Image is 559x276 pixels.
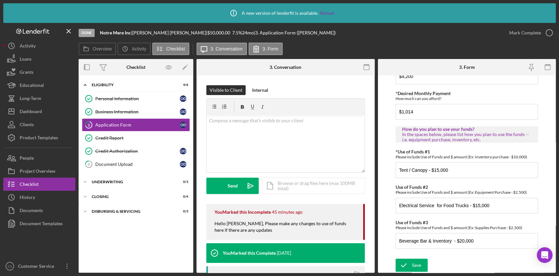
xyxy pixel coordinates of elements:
[503,26,556,39] button: Mark Complete
[180,148,186,154] div: O D
[95,148,180,154] div: Credit Authorization
[232,30,242,35] div: 7.5 %
[20,151,34,166] div: People
[82,118,190,131] a: 3Application FormOD
[211,46,243,51] label: 3. Conversation
[95,122,180,128] div: Application Form
[95,96,180,101] div: Personal Information
[88,162,90,166] tspan: 5
[3,92,75,105] button: Long-Term
[3,118,75,131] button: Clients
[92,195,172,199] div: Closing
[459,65,475,70] div: 3. Form
[272,209,303,215] time: 2025-08-12 16:48
[3,52,75,66] button: Loans
[396,96,538,101] div: How much can you afford?
[396,220,428,225] label: Use of Funds #3
[95,109,180,114] div: Business Information
[180,122,186,128] div: O D
[3,131,75,144] button: Product Templates
[3,66,75,79] button: Grants
[223,250,276,256] div: You Marked this Complete
[396,149,430,154] label: *Use of Funds #1
[16,260,59,274] div: Customer Service
[92,180,172,184] div: Underwriting
[180,108,186,115] div: O D
[177,209,188,213] div: 0 / 3
[396,184,428,190] label: Use of Funds #2
[537,247,552,263] div: Open Intercom Messenger
[177,83,188,87] div: 4 / 6
[20,217,63,232] div: Document Templates
[166,46,185,51] label: Checklist
[20,131,58,146] div: Product Templates
[20,165,55,179] div: Project Overview
[396,259,428,272] button: Save
[3,217,75,230] button: Document Templates
[100,30,132,35] div: |
[20,92,41,107] div: Long-Term
[252,85,268,95] div: Internal
[207,30,232,35] div: $50,000.00
[320,10,334,16] a: Reload
[79,29,95,37] div: Done
[100,30,131,35] b: Notre Mere Inc
[206,178,259,194] button: Send
[3,79,75,92] button: Educational
[509,26,541,39] div: Mark Complete
[93,46,112,51] label: Overview
[214,220,357,240] div: Hello [PERSON_NAME], Please make any changes to use of funds here if there are any updates
[396,225,538,230] div: Please include Use of Funds and $ amount (Ex: Supplies Purchase - $2,500)
[8,265,12,268] text: CS
[249,85,271,95] button: Internal
[152,43,189,55] button: Checklist
[92,209,172,213] div: Disbursing & Servicing
[402,132,531,142] div: In the spaces below, please list how you plan to use the funds -- i.e. equipment purchase, invent...
[180,95,186,102] div: O D
[277,250,291,256] time: 2025-02-20 01:35
[214,209,271,215] div: You Marked this Incomplete
[177,180,188,184] div: 0 / 3
[177,195,188,199] div: 0 / 4
[82,105,190,118] a: Business InformationOD
[225,5,334,21] div: A new version of lenderfit is available.
[210,85,242,95] div: Visible to Client
[3,191,75,204] a: History
[3,165,75,178] button: Project Overview
[20,105,42,120] div: Dashboard
[132,30,207,35] div: [PERSON_NAME] [PERSON_NAME] |
[254,30,336,35] div: | 3. Application Form ([PERSON_NAME])
[3,39,75,52] button: Activity
[3,260,75,273] button: CSCustomer Service
[270,65,301,70] div: 3. Conversation
[402,127,531,132] div: How do you plan to use your funds?
[20,178,39,192] div: Checklist
[3,178,75,191] button: Checklist
[3,151,75,165] button: People
[118,43,150,55] button: Activity
[20,191,35,206] div: History
[82,131,190,145] a: Credit Report
[92,83,172,87] div: Eligibility
[3,105,75,118] button: Dashboard
[79,43,116,55] button: Overview
[95,162,180,167] div: Document Upload
[82,158,190,171] a: 5Document UploadOD
[206,85,246,95] button: Visible to Client
[95,135,190,141] div: Credit Report
[20,66,33,80] div: Grants
[20,52,31,67] div: Loans
[20,118,34,133] div: Clients
[82,145,190,158] a: Credit AuthorizationOD
[3,204,75,217] button: Documents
